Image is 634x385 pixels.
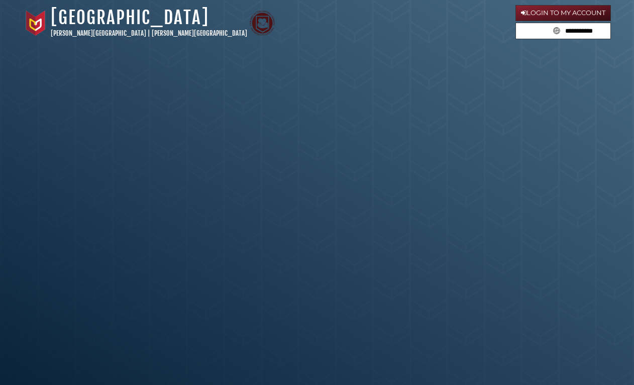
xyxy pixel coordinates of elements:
img: Calvin Theological Seminary [250,11,275,36]
a: [GEOGRAPHIC_DATA] [51,7,209,29]
img: Calvin University [23,11,48,36]
a: Login to My Account [515,5,611,21]
span: | [148,29,150,37]
button: Search [550,23,563,37]
form: Search library guides, policies, and FAQs. [515,23,611,40]
a: [PERSON_NAME][GEOGRAPHIC_DATA] [152,29,247,37]
a: [PERSON_NAME][GEOGRAPHIC_DATA] [51,29,146,37]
